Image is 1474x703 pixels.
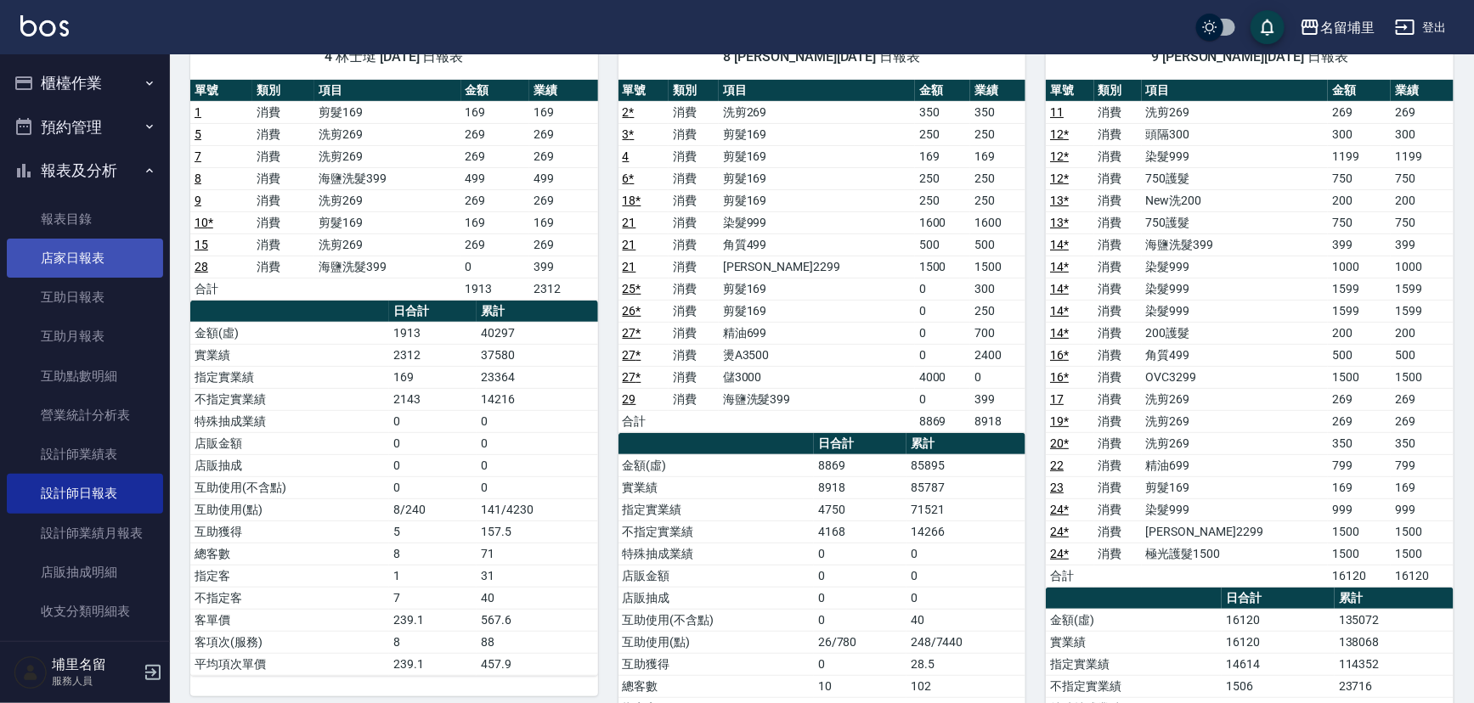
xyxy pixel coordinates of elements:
[669,123,719,145] td: 消費
[906,520,1025,543] td: 14266
[190,80,598,301] table: a dense table
[970,366,1025,388] td: 0
[529,145,598,167] td: 269
[915,344,970,366] td: 0
[190,388,389,410] td: 不指定實業績
[970,278,1025,300] td: 300
[1094,322,1142,344] td: 消費
[915,80,970,102] th: 金額
[252,101,314,123] td: 消費
[1391,410,1454,432] td: 269
[314,80,461,102] th: 項目
[314,145,461,167] td: 洗剪269
[314,101,461,123] td: 剪髮169
[1328,432,1391,454] td: 350
[814,454,906,476] td: 8869
[1142,454,1329,476] td: 精油699
[190,454,389,476] td: 店販抽成
[623,149,630,163] a: 4
[669,211,719,233] td: 消費
[618,565,814,587] td: 店販金額
[1328,410,1391,432] td: 269
[1142,211,1329,233] td: 750護髮
[1142,256,1329,278] td: 染髮999
[461,167,530,189] td: 499
[1142,278,1329,300] td: 染髮999
[1142,432,1329,454] td: 洗剪269
[190,565,389,587] td: 指定客
[252,123,314,145] td: 消費
[915,366,970,388] td: 4000
[669,80,719,102] th: 類別
[719,101,915,123] td: 洗剪269
[7,61,163,105] button: 櫃檯作業
[1328,344,1391,366] td: 500
[7,357,163,396] a: 互助點數明細
[7,553,163,592] a: 店販抽成明細
[7,200,163,239] a: 報表目錄
[970,189,1025,211] td: 250
[906,543,1025,565] td: 0
[669,366,719,388] td: 消費
[719,189,915,211] td: 剪髮169
[1391,211,1454,233] td: 750
[314,189,461,211] td: 洗剪269
[669,167,719,189] td: 消費
[970,300,1025,322] td: 250
[719,388,915,410] td: 海鹽洗髮399
[529,80,598,102] th: 業績
[719,211,915,233] td: 染髮999
[1094,123,1142,145] td: 消費
[1391,167,1454,189] td: 750
[389,498,477,520] td: 8/240
[719,344,915,366] td: 燙A3500
[970,344,1025,366] td: 2400
[814,498,906,520] td: 4750
[719,145,915,167] td: 剪髮169
[618,498,814,520] td: 指定實業績
[195,238,208,251] a: 15
[195,172,201,185] a: 8
[7,149,163,193] button: 報表及分析
[1391,543,1454,565] td: 1500
[389,520,477,543] td: 5
[190,278,252,300] td: 合計
[477,366,598,388] td: 23364
[190,80,252,102] th: 單號
[314,211,461,233] td: 剪髮169
[814,476,906,498] td: 8918
[1094,432,1142,454] td: 消費
[190,543,389,565] td: 總客數
[719,366,915,388] td: 儲3000
[915,300,970,322] td: 0
[252,80,314,102] th: 類別
[1391,145,1454,167] td: 1199
[314,167,461,189] td: 海鹽洗髮399
[14,655,48,689] img: Person
[461,101,530,123] td: 169
[1142,233,1329,256] td: 海鹽洗髮399
[7,239,163,278] a: 店家日報表
[1328,145,1391,167] td: 1199
[814,520,906,543] td: 4168
[477,565,598,587] td: 31
[1328,101,1391,123] td: 269
[1094,80,1142,102] th: 類別
[970,123,1025,145] td: 250
[389,366,477,388] td: 169
[252,189,314,211] td: 消費
[1328,366,1391,388] td: 1500
[529,167,598,189] td: 499
[389,410,477,432] td: 0
[477,432,598,454] td: 0
[211,48,578,65] span: 4 林士珽 [DATE] 日報表
[719,278,915,300] td: 剪髮169
[190,498,389,520] td: 互助使用(點)
[618,410,669,432] td: 合計
[915,410,970,432] td: 8869
[1388,12,1454,43] button: 登出
[190,344,389,366] td: 實業績
[195,105,201,119] a: 1
[1328,388,1391,410] td: 269
[1328,322,1391,344] td: 200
